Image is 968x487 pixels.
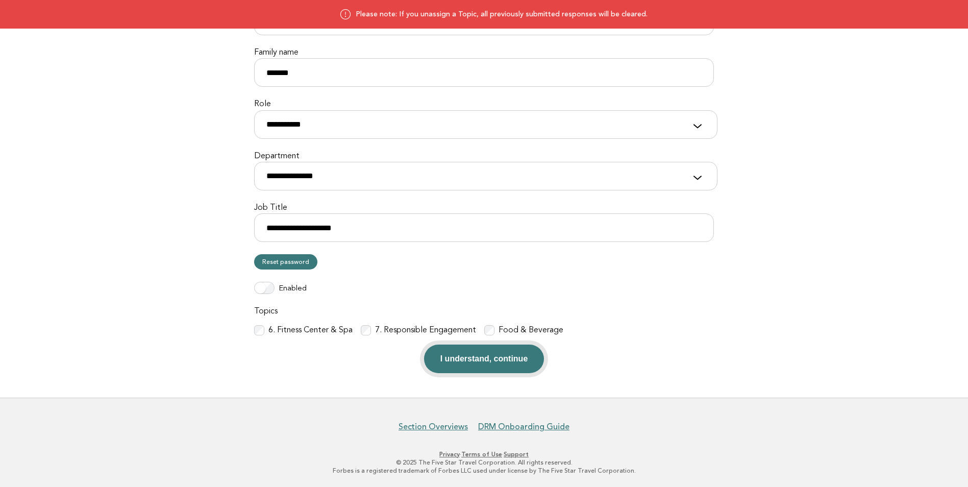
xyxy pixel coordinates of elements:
a: Reset password [254,254,317,270]
a: Section Overviews [399,422,468,432]
label: Food & Beverage [499,325,563,336]
label: 6. Fitness Center & Spa [268,325,353,336]
label: Enabled [279,284,307,294]
label: 7. Responsible Engagement [375,325,476,336]
a: DRM Onboarding Guide [478,422,569,432]
button: I understand, continue [424,345,544,373]
a: Terms of Use [461,451,502,458]
a: Privacy [439,451,460,458]
p: · · [172,450,797,458]
p: Forbes is a registered trademark of Forbes LLC used under license by The Five Star Travel Corpora... [172,467,797,475]
a: Support [504,451,529,458]
p: © 2025 The Five Star Travel Corporation. All rights reserved. [172,458,797,467]
label: Family name [254,47,714,58]
label: Role [254,99,714,110]
label: Department [254,151,714,162]
label: Job Title [254,203,714,213]
label: Topics [254,306,714,317]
